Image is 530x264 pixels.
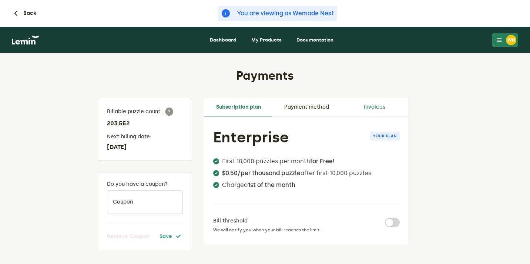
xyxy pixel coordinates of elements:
[222,169,301,176] b: $0.50/per thousand puzzle
[492,33,518,47] button: WN
[204,98,272,117] a: Subscription plan
[272,98,341,116] a: Payment method
[213,227,321,233] span: We will notify you when your bill reaches the limit.
[213,158,371,164] li: First 10,000 puzzles per month
[204,34,242,46] a: Dashboard
[160,232,183,241] button: Save
[370,132,400,141] span: Your plan
[98,68,432,83] h1: Payments
[107,232,150,241] button: Remove Coupon
[107,181,183,187] label: Do you have a coupon?
[310,158,335,165] b: for Free!
[107,190,183,214] input: Coupon
[107,119,183,128] h3: 203,552
[291,34,339,46] a: Documentation
[12,36,39,44] img: logo
[213,170,371,176] li: after first 10,000 puzzles
[506,35,516,45] div: WN
[245,34,288,46] a: My Products
[248,181,295,188] b: 1st of the month
[11,9,36,18] button: Back
[213,218,248,224] label: Bill threshold
[213,182,371,188] li: Charged
[113,199,133,205] label: Coupon
[107,134,183,140] label: Next billing date:
[107,107,183,116] label: Billable puzzle count:
[107,143,183,152] h3: [DATE]
[341,98,409,116] a: Invoices
[237,9,334,18] span: You are viewing as Wemade Next
[213,132,289,143] h1: Enterprise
